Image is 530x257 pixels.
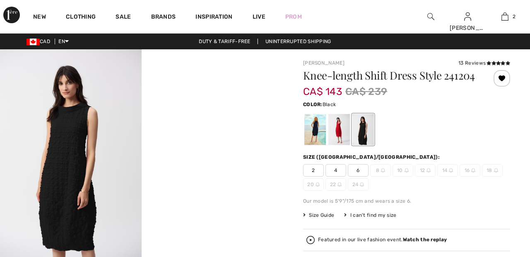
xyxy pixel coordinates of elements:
[403,237,447,242] strong: Watch the replay
[405,168,409,172] img: ring-m.svg
[427,12,434,22] img: search the website
[303,164,324,177] span: 2
[494,168,498,172] img: ring-m.svg
[471,168,475,172] img: ring-m.svg
[26,39,40,45] img: Canadian Dollar
[348,178,369,191] span: 24
[303,178,324,191] span: 20
[303,60,344,66] a: [PERSON_NAME]
[482,164,503,177] span: 18
[449,168,453,172] img: ring-m.svg
[304,114,326,145] div: Midnight Blue
[458,59,510,67] div: 13 Reviews
[3,7,20,23] img: 1ère Avenue
[487,12,523,22] a: 2
[303,102,323,107] span: Color:
[285,12,302,21] a: Prom
[33,13,46,22] a: New
[393,164,413,177] span: 10
[66,13,96,22] a: Clothing
[464,12,471,20] a: Sign In
[151,13,176,22] a: Brands
[370,164,391,177] span: 8
[303,70,476,81] h1: Knee-length Shift Dress Style 241204
[352,114,374,145] div: Black
[460,164,480,177] span: 16
[513,13,516,20] span: 2
[303,78,342,97] span: CA$ 143
[360,182,364,187] img: ring-m.svg
[316,182,320,187] img: ring-m.svg
[253,12,265,21] a: Live
[450,24,486,32] div: [PERSON_NAME]
[26,39,53,44] span: CAD
[325,164,346,177] span: 4
[325,178,346,191] span: 22
[58,39,69,44] span: EN
[381,168,385,172] img: ring-m.svg
[464,12,471,22] img: My Info
[337,182,342,187] img: ring-m.svg
[348,164,369,177] span: 6
[306,236,315,244] img: Watch the replay
[303,153,441,161] div: Size ([GEOGRAPHIC_DATA]/[GEOGRAPHIC_DATA]):
[344,211,396,219] div: I can't find my size
[318,237,447,242] div: Featured in our live fashion event.
[501,12,508,22] img: My Bag
[415,164,436,177] span: 12
[328,114,350,145] div: Radiant red
[323,102,336,107] span: Black
[345,84,387,99] span: CA$ 239
[426,168,431,172] img: ring-m.svg
[303,211,334,219] span: Size Guide
[195,13,232,22] span: Inspiration
[303,197,510,205] div: Our model is 5'9"/175 cm and wears a size 6.
[116,13,131,22] a: Sale
[437,164,458,177] span: 14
